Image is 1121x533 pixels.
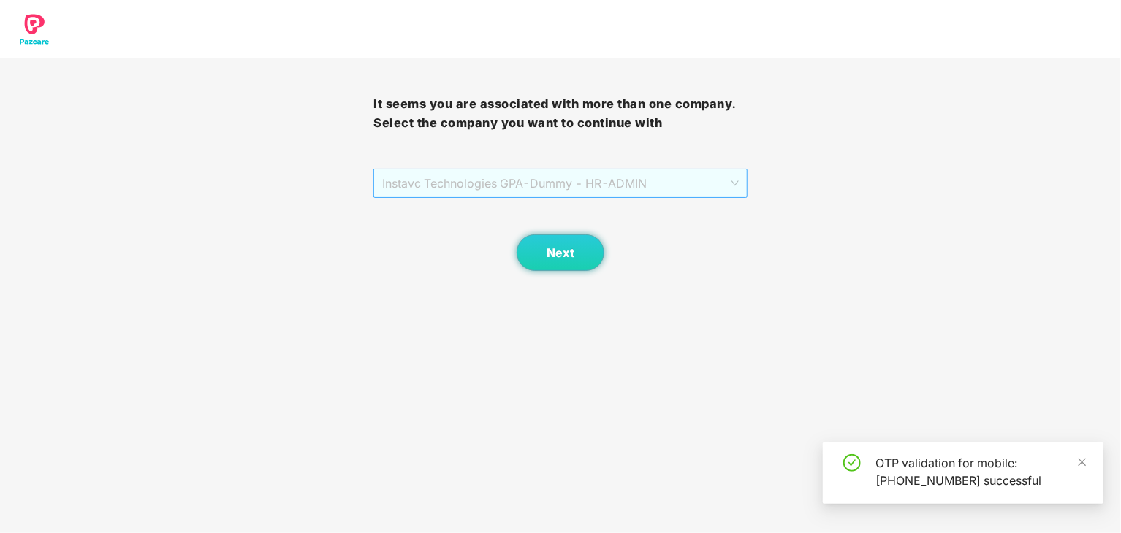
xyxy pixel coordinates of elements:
span: Instavc Technologies GPA - Dummy - HR - ADMIN [382,169,738,197]
button: Next [517,234,604,271]
div: OTP validation for mobile: [PHONE_NUMBER] successful [875,454,1086,489]
span: Next [547,246,574,260]
span: check-circle [843,454,861,472]
h3: It seems you are associated with more than one company. Select the company you want to continue with [373,95,747,132]
span: close [1077,457,1087,467]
